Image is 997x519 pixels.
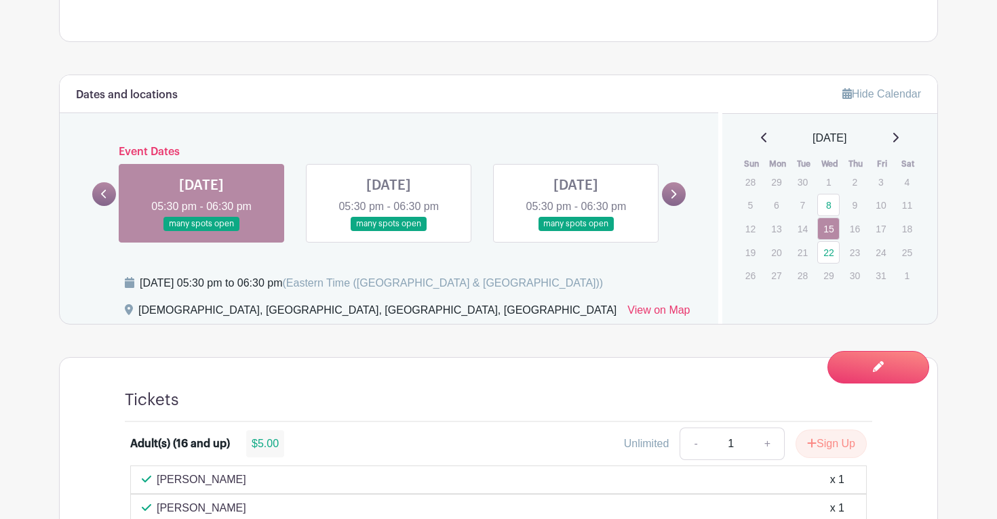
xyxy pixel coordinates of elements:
a: - [680,428,711,460]
p: 31 [869,265,892,286]
div: $5.00 [246,430,284,457]
h4: Tickets [125,390,179,410]
p: 1 [896,265,918,286]
span: (Eastern Time ([GEOGRAPHIC_DATA] & [GEOGRAPHIC_DATA])) [282,277,603,289]
a: View on Map [627,302,690,324]
th: Sat [895,157,922,171]
p: 9 [844,194,866,215]
p: 6 [765,194,787,215]
div: [DATE] 05:30 pm to 06:30 pm [140,275,603,291]
p: 20 [765,242,787,263]
p: 21 [791,242,814,263]
p: 13 [765,218,787,239]
p: 2 [844,171,866,192]
p: [PERSON_NAME] [157,500,246,516]
button: Sign Up [796,430,867,458]
span: [DATE] [813,130,846,146]
p: 17 [869,218,892,239]
th: Tue [791,157,817,171]
p: 4 [896,171,918,192]
div: Adult(s) (16 and up) [130,436,230,452]
p: 10 [869,194,892,215]
p: 3 [869,171,892,192]
div: x 1 [830,472,844,488]
p: 26 [739,265,762,286]
a: 8 [817,194,840,216]
p: 30 [844,265,866,286]
div: Unlimited [624,436,669,452]
p: 27 [765,265,787,286]
p: [PERSON_NAME] [157,472,246,488]
p: 29 [817,265,840,286]
p: 7 [791,194,814,215]
div: [DEMOGRAPHIC_DATA], [GEOGRAPHIC_DATA], [GEOGRAPHIC_DATA], [GEOGRAPHIC_DATA] [138,302,617,324]
p: 24 [869,242,892,263]
a: + [751,428,785,460]
p: 30 [791,171,814,192]
th: Sun [739,157,765,171]
p: 14 [791,218,814,239]
h6: Dates and locations [76,89,178,102]
a: 15 [817,217,840,240]
p: 28 [791,265,814,286]
th: Wed [817,157,843,171]
p: 11 [896,194,918,215]
th: Mon [764,157,791,171]
p: 1 [817,171,840,192]
p: 23 [844,242,866,263]
p: 19 [739,242,762,263]
p: 16 [844,218,866,239]
th: Thu [843,157,869,171]
a: 22 [817,241,840,264]
p: 29 [765,171,787,192]
p: 28 [739,171,762,192]
h6: Event Dates [116,146,662,159]
p: 12 [739,218,762,239]
div: x 1 [830,500,844,516]
p: 25 [896,242,918,263]
th: Fri [869,157,895,171]
p: 18 [896,218,918,239]
a: Hide Calendar [842,88,921,100]
p: 5 [739,194,762,215]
